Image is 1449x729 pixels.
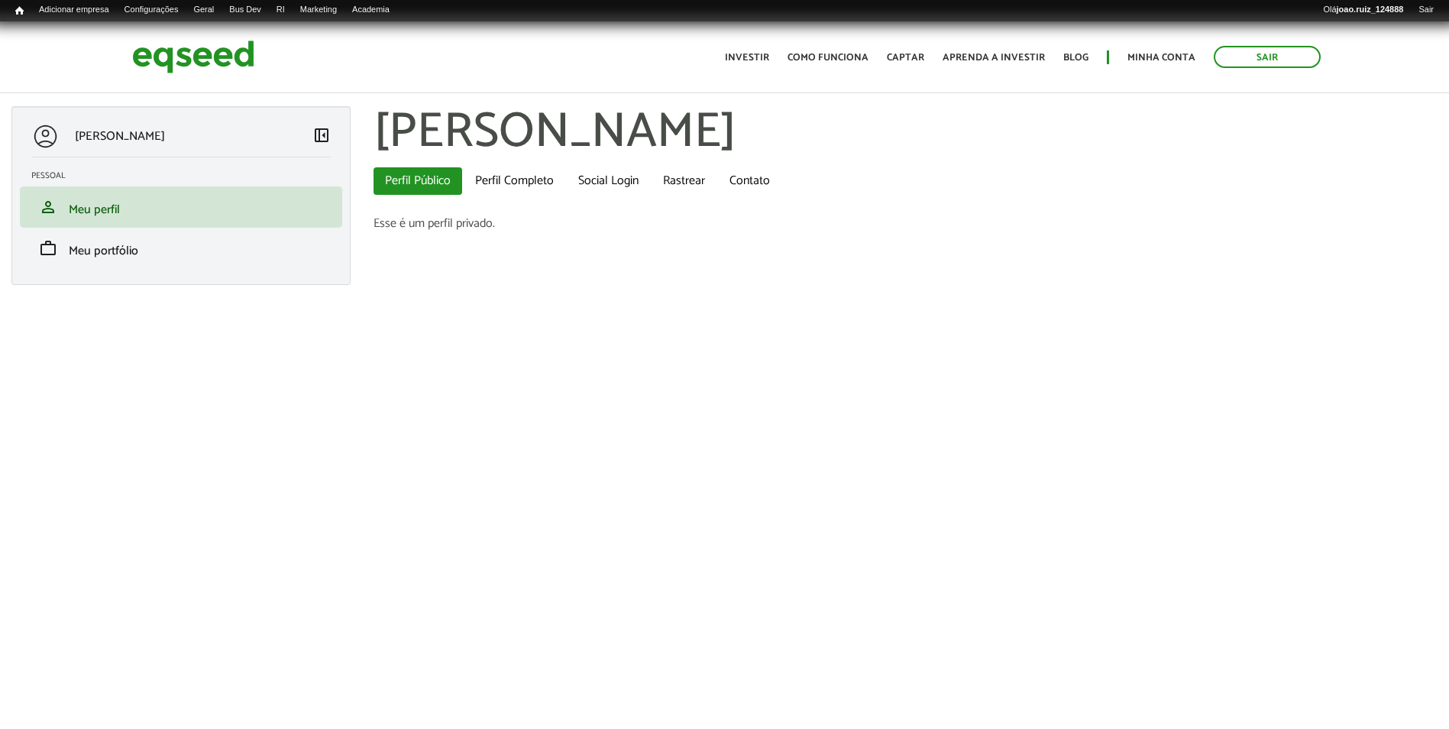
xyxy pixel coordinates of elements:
a: Adicionar empresa [31,4,117,16]
a: Social Login [567,167,650,195]
a: Investir [725,53,769,63]
span: Meu perfil [69,199,120,220]
a: Rastrear [652,167,716,195]
a: personMeu perfil [31,198,331,216]
h2: Pessoal [31,171,342,180]
a: Bus Dev [222,4,269,16]
a: Perfil Público [374,167,462,195]
a: Colapsar menu [312,126,331,147]
li: Meu portfólio [20,228,342,269]
span: Início [15,5,24,16]
a: Início [8,4,31,18]
a: Captar [887,53,924,63]
a: Perfil Completo [464,167,565,195]
a: Marketing [293,4,344,16]
a: Academia [344,4,397,16]
span: left_panel_close [312,126,331,144]
a: Sair [1411,4,1441,16]
span: work [39,239,57,258]
a: workMeu portfólio [31,239,331,258]
span: Meu portfólio [69,241,138,261]
a: Aprenda a investir [943,53,1045,63]
strong: joao.ruiz_124888 [1337,5,1404,14]
a: RI [269,4,293,16]
li: Meu perfil [20,186,342,228]
span: person [39,198,57,216]
img: EqSeed [132,37,254,77]
a: Minha conta [1127,53,1195,63]
a: Geral [186,4,222,16]
div: Esse é um perfil privado. [374,218,1438,230]
a: Sair [1214,46,1321,68]
a: Blog [1063,53,1088,63]
h1: [PERSON_NAME] [374,106,1438,160]
a: Contato [718,167,781,195]
a: Configurações [117,4,186,16]
p: [PERSON_NAME] [75,129,165,144]
a: Como funciona [788,53,868,63]
a: Olájoao.ruiz_124888 [1315,4,1411,16]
